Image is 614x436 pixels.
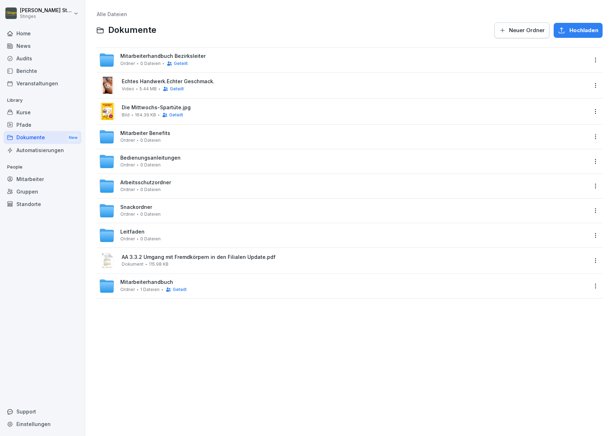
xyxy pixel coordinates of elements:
[4,131,81,144] div: Dokumente
[4,52,81,65] a: Audits
[140,287,160,292] span: 1 Dateien
[99,154,588,169] a: BedienungsanleitungenOrdner0 Dateien
[99,203,588,219] a: SnackordnerOrdner0 Dateien
[99,178,588,194] a: ArbeitsschutzordnerOrdner0 Dateien
[99,278,588,294] a: MitarbeiterhandbuchOrdner1 DateienGeteilt
[4,131,81,144] a: DokumenteNew
[140,212,161,217] span: 0 Dateien
[569,26,598,34] span: Hochladen
[122,112,130,117] span: Bild
[99,227,588,243] a: LeitfadenOrdner0 Dateien
[99,52,588,68] a: Mitarbeiterhandbuch BezirksleiterOrdner0 DateienGeteilt
[174,61,188,66] span: Geteilt
[120,279,173,285] span: Mitarbeiterhandbuch
[120,204,152,210] span: Snackordner
[120,187,135,192] span: Ordner
[4,185,81,198] a: Gruppen
[169,112,183,117] span: Geteilt
[4,418,81,430] a: Einstellungen
[97,11,127,17] a: Alle Dateien
[120,180,171,186] span: Arbeitsschutzordner
[140,236,161,241] span: 0 Dateien
[120,162,135,167] span: Ordner
[101,103,114,120] img: image thumbnail
[140,162,161,167] span: 0 Dateien
[140,61,161,66] span: 0 Dateien
[4,198,81,210] a: Standorte
[120,130,170,136] span: Mitarbeiter Benefits
[4,405,81,418] div: Support
[4,95,81,106] p: Library
[120,155,181,161] span: Bedienungsanleitungen
[140,187,161,192] span: 0 Dateien
[20,7,72,14] p: [PERSON_NAME] Stinges
[67,134,79,142] div: New
[554,23,603,38] button: Hochladen
[494,22,549,38] button: Neuer Ordner
[120,236,135,241] span: Ordner
[4,161,81,173] p: People
[149,262,168,267] span: 115.98 KB
[4,65,81,77] a: Berichte
[135,112,156,117] span: 164.39 KB
[120,287,135,292] span: Ordner
[4,40,81,52] a: News
[122,254,588,260] span: AA 3.3.2 Umgang mit Fremdkörpern in den Filialen Update.pdf
[170,86,184,91] span: Geteilt
[4,106,81,119] a: Kurse
[4,144,81,156] a: Automatisierungen
[122,86,134,91] span: Video
[122,105,588,111] span: Die Mittwochs-Spartüte.jpg
[173,287,187,292] span: Geteilt
[108,25,156,35] span: Dokumente
[122,262,144,267] span: Dokument
[509,26,545,34] span: Neuer Ordner
[120,138,135,143] span: Ordner
[140,86,157,91] span: 5.44 MB
[4,77,81,90] a: Veranstaltungen
[122,79,588,85] span: Echtes Handwerk.Echter Geschmack.
[120,53,206,59] span: Mitarbeiterhandbuch Bezirksleiter
[4,27,81,40] a: Home
[20,14,72,19] p: Stinges
[120,212,135,217] span: Ordner
[4,173,81,185] a: Mitarbeiter
[99,129,588,145] a: Mitarbeiter BenefitsOrdner0 Dateien
[120,61,135,66] span: Ordner
[140,138,161,143] span: 0 Dateien
[4,119,81,131] a: Pfade
[120,229,145,235] span: Leitfaden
